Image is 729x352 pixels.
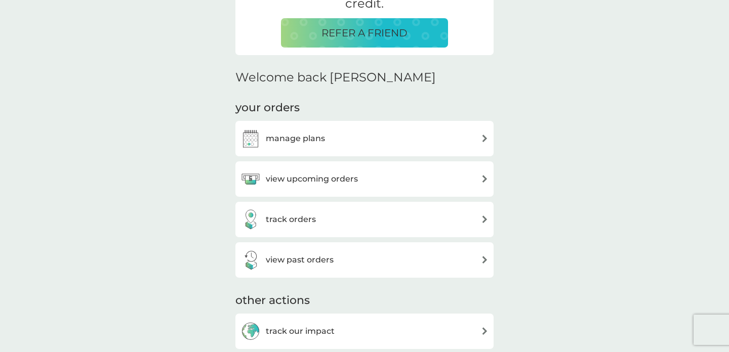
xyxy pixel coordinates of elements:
[235,70,436,85] h2: Welcome back [PERSON_NAME]
[321,25,408,41] p: REFER A FRIEND
[235,293,310,309] h3: other actions
[481,135,489,142] img: arrow right
[266,253,334,267] h3: view past orders
[235,100,300,116] h3: your orders
[481,175,489,183] img: arrow right
[481,215,489,223] img: arrow right
[266,213,316,226] h3: track orders
[481,327,489,335] img: arrow right
[281,18,448,48] button: REFER A FRIEND
[266,172,358,186] h3: view upcoming orders
[266,325,335,338] h3: track our impact
[266,132,325,145] h3: manage plans
[481,256,489,263] img: arrow right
